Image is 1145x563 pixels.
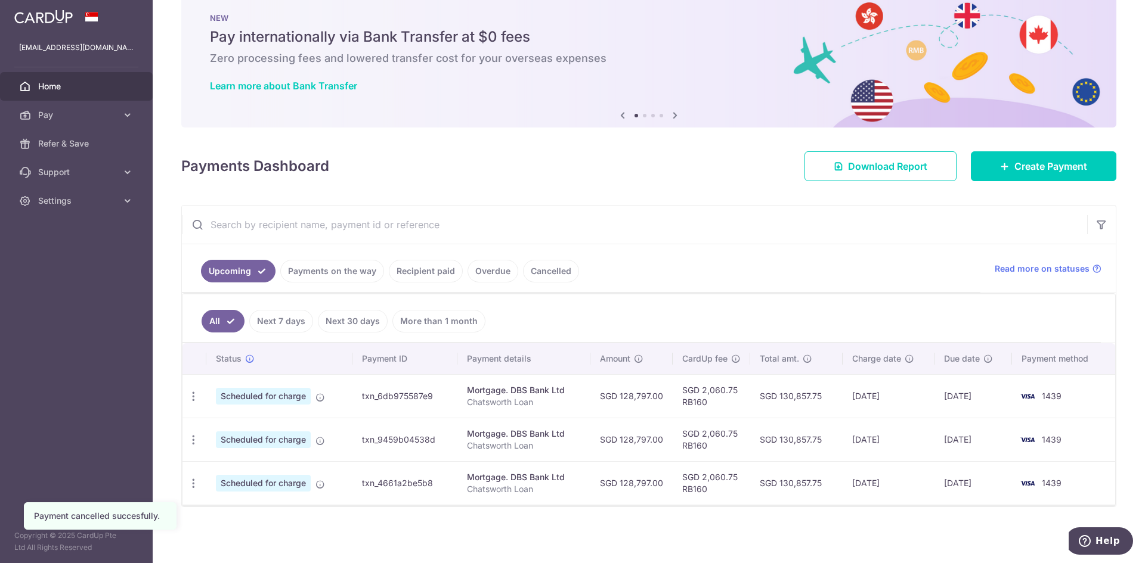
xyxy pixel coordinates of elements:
[848,159,927,173] span: Download Report
[1014,159,1087,173] span: Create Payment
[352,461,457,505] td: txn_4661a2be5b8
[682,353,728,365] span: CardUp fee
[467,396,581,408] p: Chatsworth Loan
[523,260,579,282] a: Cancelled
[590,374,673,418] td: SGD 128,797.00
[19,42,134,54] p: [EMAIL_ADDRESS][DOMAIN_NAME]
[600,353,630,365] span: Amount
[34,510,166,522] div: Payment cancelled succesfully.
[468,260,518,282] a: Overdue
[38,109,117,121] span: Pay
[210,13,1088,23] p: NEW
[934,418,1012,461] td: [DATE]
[182,206,1087,244] input: Search by recipient name, payment id or reference
[760,353,799,365] span: Total amt.
[467,384,581,396] div: Mortgage. DBS Bank Ltd
[457,343,590,374] th: Payment details
[249,310,313,332] a: Next 7 days
[750,461,843,505] td: SGD 130,857.75
[202,310,245,332] a: All
[392,310,485,332] a: More than 1 month
[804,151,957,181] a: Download Report
[1042,434,1062,444] span: 1439
[318,310,388,332] a: Next 30 days
[843,374,935,418] td: [DATE]
[995,263,1101,275] a: Read more on statuses
[467,471,581,483] div: Mortgage. DBS Bank Ltd
[216,353,242,365] span: Status
[216,475,311,492] span: Scheduled for charge
[1016,476,1039,490] img: Bank Card
[38,138,117,150] span: Refer & Save
[843,461,935,505] td: [DATE]
[995,263,1090,275] span: Read more on statuses
[280,260,384,282] a: Payments on the way
[1042,391,1062,401] span: 1439
[590,418,673,461] td: SGD 128,797.00
[944,353,980,365] span: Due date
[1069,527,1133,557] iframe: Opens a widget where you can find more information
[467,428,581,440] div: Mortgage. DBS Bank Ltd
[467,483,581,495] p: Chatsworth Loan
[750,374,843,418] td: SGD 130,857.75
[934,374,1012,418] td: [DATE]
[389,260,463,282] a: Recipient paid
[750,418,843,461] td: SGD 130,857.75
[673,374,750,418] td: SGD 2,060.75 RB160
[843,418,935,461] td: [DATE]
[1016,433,1039,447] img: Bank Card
[352,418,457,461] td: txn_9459b04538d
[38,195,117,207] span: Settings
[467,440,581,452] p: Chatsworth Loan
[181,155,329,177] h4: Payments Dashboard
[201,260,276,282] a: Upcoming
[210,51,1088,66] h6: Zero processing fees and lowered transfer cost for your overseas expenses
[210,27,1088,46] h5: Pay internationally via Bank Transfer at $0 fees
[216,388,311,405] span: Scheduled for charge
[673,418,750,461] td: SGD 2,060.75 RB160
[673,461,750,505] td: SGD 2,060.75 RB160
[210,80,357,92] a: Learn more about Bank Transfer
[1012,343,1115,374] th: Payment method
[38,166,117,178] span: Support
[352,374,457,418] td: txn_6db975587e9
[934,461,1012,505] td: [DATE]
[971,151,1116,181] a: Create Payment
[216,431,311,448] span: Scheduled for charge
[1042,478,1062,488] span: 1439
[14,10,73,24] img: CardUp
[1016,389,1039,403] img: Bank Card
[590,461,673,505] td: SGD 128,797.00
[38,80,117,92] span: Home
[352,343,457,374] th: Payment ID
[852,353,901,365] span: Charge date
